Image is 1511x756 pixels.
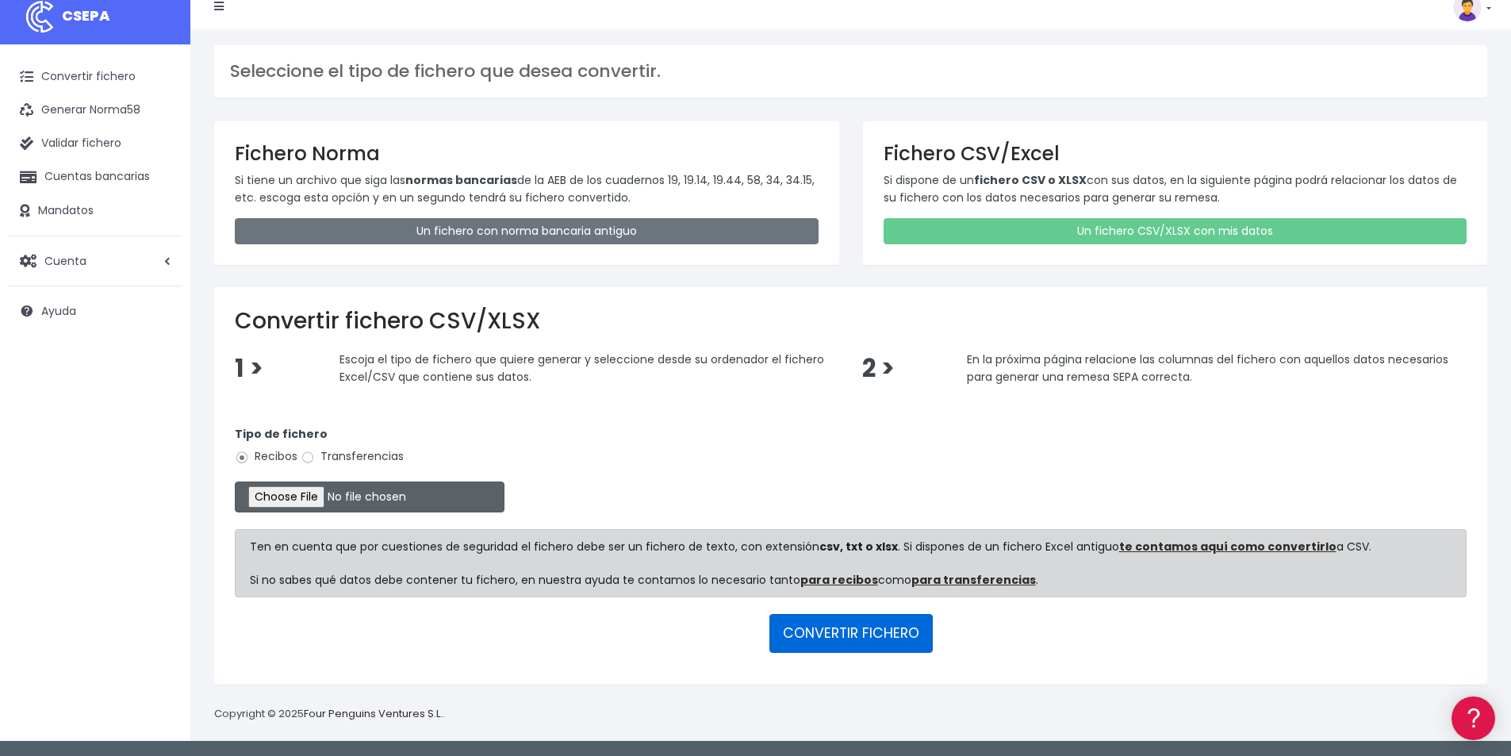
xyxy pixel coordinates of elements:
span: Cuenta [44,252,86,268]
span: CSEPA [62,6,110,25]
a: para recibos [800,572,878,588]
a: Información general [16,135,301,159]
label: Transferencias [301,448,404,465]
span: Ayuda [41,303,76,319]
p: Si tiene un archivo que siga las de la AEB de los cuadernos 19, 19.14, 19.44, 58, 34, 34.15, etc.... [235,171,819,207]
div: Facturación [16,315,301,330]
div: Programadores [16,381,301,396]
p: Copyright © 2025 . [214,706,445,723]
a: Cuenta [8,244,182,278]
a: te contamos aquí como convertirlo [1119,539,1337,555]
strong: fichero CSV o XLSX [974,172,1087,188]
span: Escoja el tipo de fichero que quiere generar y seleccione desde su ordenador el fichero Excel/CSV... [339,351,824,385]
a: POWERED BY ENCHANT [218,457,305,472]
button: Contáctanos [16,424,301,452]
h3: Fichero Norma [235,142,819,165]
a: Ayuda [8,294,182,328]
div: Información general [16,110,301,125]
div: Convertir ficheros [16,175,301,190]
strong: csv, txt o xlsx [819,539,898,555]
a: Generar Norma58 [8,94,182,127]
a: Cuentas bancarias [8,160,182,194]
strong: Tipo de fichero [235,426,328,442]
span: 2 > [862,351,895,386]
a: Mandatos [8,194,182,228]
a: Convertir fichero [8,60,182,94]
div: Ten en cuenta que por cuestiones de seguridad el fichero debe ser un fichero de texto, con extens... [235,529,1467,597]
a: Un fichero CSV/XLSX con mis datos [884,218,1467,244]
a: API [16,405,301,430]
a: Formatos [16,201,301,225]
strong: normas bancarias [405,172,517,188]
h3: Fichero CSV/Excel [884,142,1467,165]
a: Four Penguins Ventures S.L. [304,706,443,721]
span: 1 > [235,351,263,386]
label: Recibos [235,448,297,465]
a: General [16,340,301,365]
h3: Seleccione el tipo de fichero que desea convertir. [230,61,1471,82]
a: Un fichero con norma bancaria antiguo [235,218,819,244]
button: CONVERTIR FICHERO [769,614,933,652]
a: Problemas habituales [16,225,301,250]
a: Validar fichero [8,127,182,160]
h2: Convertir fichero CSV/XLSX [235,308,1467,335]
a: Perfiles de empresas [16,274,301,299]
a: Videotutoriales [16,250,301,274]
span: En la próxima página relacione las columnas del fichero con aquellos datos necesarios para genera... [967,351,1448,385]
p: Si dispone de un con sus datos, en la siguiente página podrá relacionar los datos de su fichero c... [884,171,1467,207]
a: para transferencias [911,572,1036,588]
